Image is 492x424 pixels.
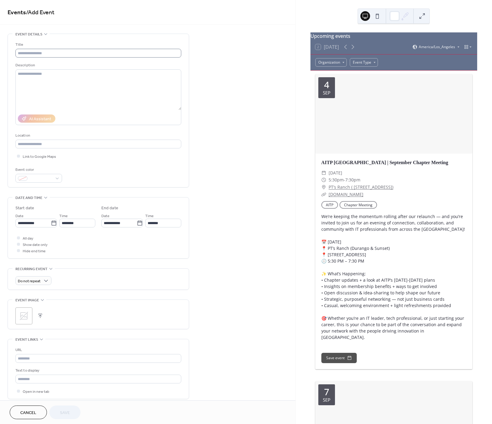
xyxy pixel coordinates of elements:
[15,297,39,303] span: Event image
[344,176,345,184] span: -
[23,242,48,248] span: Show date only
[15,132,180,139] div: Location
[15,336,38,343] span: Event links
[23,154,56,160] span: Link to Google Maps
[315,213,472,340] div: We’re keeping the momentum rolling after our relaunch — and you’re invited to join us for an even...
[329,184,393,191] a: PT’s Ranch ( [STREET_ADDRESS])
[321,160,448,165] a: AITP [GEOGRAPHIC_DATA] | September Chapter Meeting
[15,41,180,48] div: Title
[26,7,54,18] span: / Add Event
[321,191,326,198] div: ​
[15,205,34,211] div: Start date
[323,398,330,402] div: Sep
[59,213,68,219] span: Time
[345,176,360,184] span: 7:30pm
[419,45,455,49] span: America/Los_Angeles
[23,389,49,395] span: Open in new tab
[321,169,326,177] div: ​
[323,91,330,95] div: Sep
[101,213,110,219] span: Date
[20,410,36,416] span: Cancel
[329,169,342,177] span: [DATE]
[15,347,180,353] div: URL
[15,195,42,201] span: Date and time
[23,235,33,242] span: All day
[23,248,46,254] span: Hide end time
[15,167,61,173] div: Event color
[321,184,326,191] div: ​
[329,176,344,184] span: 5:30pm
[324,387,329,396] div: 7
[329,191,363,197] a: [DOMAIN_NAME]
[10,406,47,419] button: Cancel
[15,62,180,68] div: Description
[15,31,42,38] span: Event details
[18,278,41,285] span: Do not repeat
[321,353,357,363] button: Save event
[310,32,477,40] div: Upcoming events
[8,7,26,18] a: Events
[15,367,180,374] div: Text to display
[321,176,326,184] div: ​
[324,80,329,89] div: 4
[101,205,118,211] div: End date
[15,266,48,272] span: Recurring event
[15,307,32,324] div: ;
[15,213,24,219] span: Date
[145,213,154,219] span: Time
